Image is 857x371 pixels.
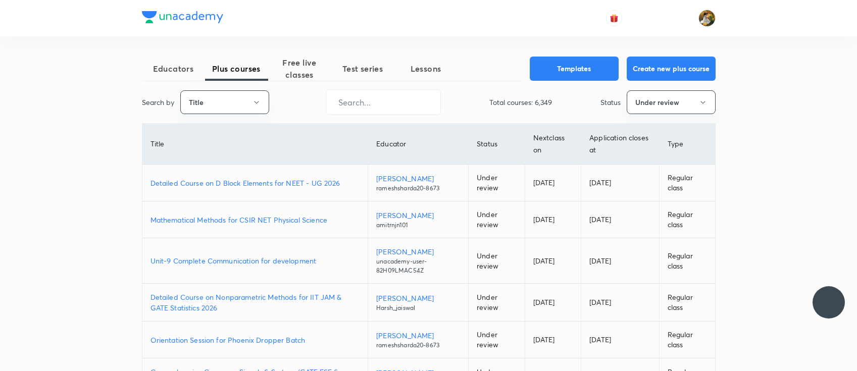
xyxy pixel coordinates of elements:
[489,97,552,108] p: Total courses: 6,349
[150,255,360,266] a: Unit-9 Complete Communication for development
[376,173,460,193] a: [PERSON_NAME]rameshsharda20-8673
[606,10,622,26] button: avatar
[142,97,174,108] p: Search by
[376,210,460,221] p: [PERSON_NAME]
[698,10,716,27] img: Gayatri Chillure
[142,124,368,165] th: Title
[376,184,460,193] p: rameshsharda20-8673
[376,341,460,350] p: rameshsharda20-8673
[331,63,394,75] span: Test series
[525,165,581,201] td: [DATE]
[376,330,460,350] a: [PERSON_NAME]rameshsharda20-8673
[205,63,268,75] span: Plus courses
[376,210,460,230] a: [PERSON_NAME]amitrnjn101
[659,284,715,322] td: Regular class
[268,57,331,81] span: Free live classes
[180,90,269,114] button: Title
[627,90,716,114] button: Under review
[610,14,619,23] img: avatar
[469,165,525,201] td: Under review
[525,201,581,238] td: [DATE]
[469,201,525,238] td: Under review
[142,11,223,23] img: Company Logo
[581,124,660,165] th: Application closes at
[150,178,360,188] a: Detailed Course on D Block Elements for NEET - UG 2026
[376,246,460,257] p: [PERSON_NAME]
[150,335,360,345] a: Orientation Session for Phoenix Dropper Batch
[581,322,660,358] td: [DATE]
[469,322,525,358] td: Under review
[376,293,460,303] p: [PERSON_NAME]
[600,97,621,108] p: Status
[525,238,581,284] td: [DATE]
[376,246,460,275] a: [PERSON_NAME]unacademy-user-82H09LMAC54Z
[530,57,619,81] button: Templates
[525,124,581,165] th: Next class on
[326,89,440,115] input: Search...
[659,322,715,358] td: Regular class
[469,238,525,284] td: Under review
[150,215,360,225] a: Mathematical Methods for CSIR NET Physical Science
[376,257,460,275] p: unacademy-user-82H09LMAC54Z
[525,322,581,358] td: [DATE]
[581,238,660,284] td: [DATE]
[376,303,460,312] p: Harsh_jaiswal
[376,173,460,184] p: [PERSON_NAME]
[142,11,223,26] a: Company Logo
[627,57,716,81] button: Create new plus course
[368,124,469,165] th: Educator
[659,201,715,238] td: Regular class
[469,284,525,322] td: Under review
[581,284,660,322] td: [DATE]
[376,221,460,230] p: amitrnjn101
[525,284,581,322] td: [DATE]
[581,165,660,201] td: [DATE]
[376,330,460,341] p: [PERSON_NAME]
[142,63,205,75] span: Educators
[659,165,715,201] td: Regular class
[823,296,835,308] img: ttu
[376,293,460,312] a: [PERSON_NAME]Harsh_jaiswal
[581,201,660,238] td: [DATE]
[659,124,715,165] th: Type
[394,63,458,75] span: Lessons
[469,124,525,165] th: Status
[150,292,360,313] a: Detailed Course on Nonparametric Methods for IIT JAM & GATE Statistics 2026
[659,238,715,284] td: Regular class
